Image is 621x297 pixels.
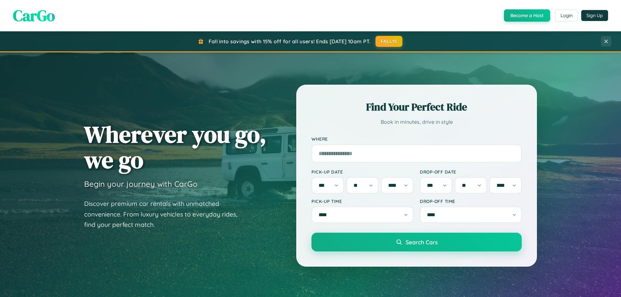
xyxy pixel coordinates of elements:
h2: Find Your Perfect Ride [311,100,522,114]
h3: Begin your journey with CarGo [84,179,198,189]
button: Login [555,10,578,21]
label: Drop-off Time [420,198,522,204]
span: Fall into savings with 15% off for all users! Ends [DATE] 10am PT. [209,38,371,45]
label: Pick-up Time [311,198,413,204]
label: Where [311,136,522,142]
h1: Wherever you go, we go [84,122,267,173]
label: Drop-off Date [420,169,522,175]
button: FALL15 [376,36,403,47]
p: Book in minutes, drive in style [311,117,522,127]
span: Search Cars [406,239,438,246]
span: CarGo [13,5,55,26]
p: Discover premium car rentals with unmatched convenience. From luxury vehicles to everyday rides, ... [84,198,246,230]
button: Become a Host [504,9,550,22]
button: Search Cars [311,233,522,251]
button: Sign Up [581,10,608,21]
label: Pick-up Date [311,169,413,175]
